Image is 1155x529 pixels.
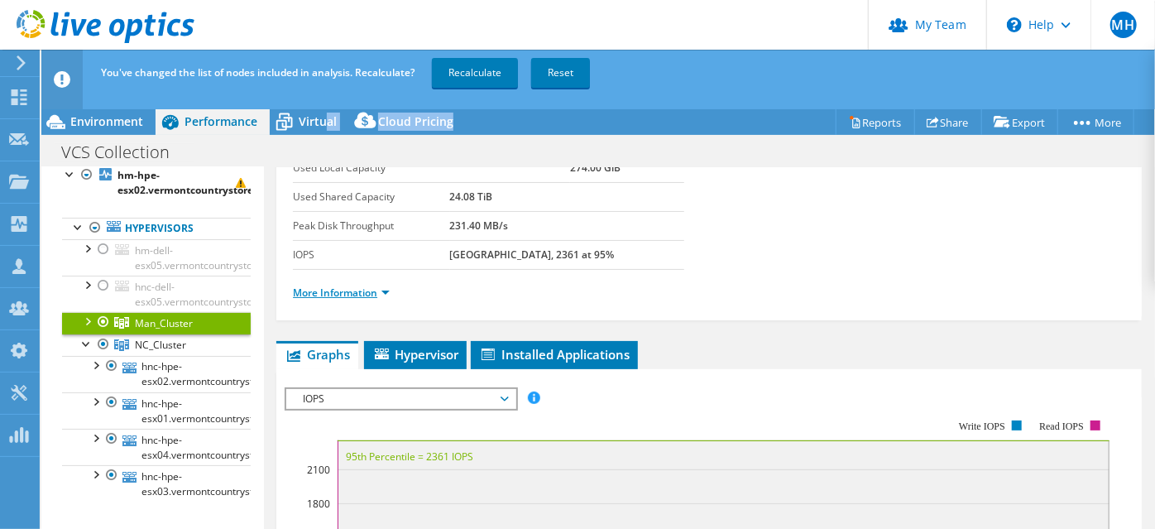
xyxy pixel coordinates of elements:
[307,463,330,477] text: 2100
[62,218,251,239] a: Hypervisors
[293,247,449,263] label: IOPS
[307,497,330,511] text: 1800
[981,109,1058,135] a: Export
[62,276,251,312] a: hnc-dell-esx05.vermontcountrystore.local
[101,65,415,79] span: You've changed the list of nodes included in analysis. Recalculate?
[62,392,251,429] a: hnc-hpe-esx01.vermontcountrystore.local
[479,346,630,363] span: Installed Applications
[293,160,570,176] label: Used Local Capacity
[299,113,337,129] span: Virtual
[450,190,493,204] b: 24.08 TiB
[62,239,251,276] a: hm-dell-esx05.vermontcountrystore.local
[62,165,251,201] a: hm-hpe-esx02.vermontcountrystore.local
[295,389,507,409] span: IOPS
[372,346,458,363] span: Hypervisor
[293,286,390,300] a: More Information
[346,450,473,464] text: 95th Percentile = 2361 IOPS
[185,113,257,129] span: Performance
[450,248,615,262] b: [GEOGRAPHIC_DATA], 2361 at 95%
[531,58,590,88] a: Reset
[378,113,453,129] span: Cloud Pricing
[450,219,509,233] b: 231.40 MB/s
[1057,109,1134,135] a: More
[836,109,915,135] a: Reports
[959,421,1005,432] text: Write IOPS
[62,465,251,502] a: hnc-hpe-esx03.vermontcountrystore.local
[62,312,251,334] a: Man_Cluster
[1110,12,1137,38] span: MH
[1040,421,1085,432] text: Read IOPS
[570,161,621,175] b: 274.00 GiB
[117,168,279,197] b: hm-hpe-esx02.vermontcountrystore.local
[54,143,195,161] h1: VCS Collection
[135,280,286,309] span: hnc-dell-esx05.vermontcountrystore.local
[432,58,518,88] a: Recalculate
[293,218,449,234] label: Peak Disk Throughput
[62,334,251,356] a: NC_Cluster
[62,356,251,392] a: hnc-hpe-esx02.vermontcountrystore.local
[70,113,143,129] span: Environment
[293,189,449,205] label: Used Shared Capacity
[285,346,350,363] span: Graphs
[135,338,186,352] span: NC_Cluster
[62,429,251,465] a: hnc-hpe-esx04.vermontcountrystore.local
[914,109,982,135] a: Share
[135,243,286,272] span: hm-dell-esx05.vermontcountrystore.local
[135,316,193,330] span: Man_Cluster
[1007,17,1022,32] svg: \n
